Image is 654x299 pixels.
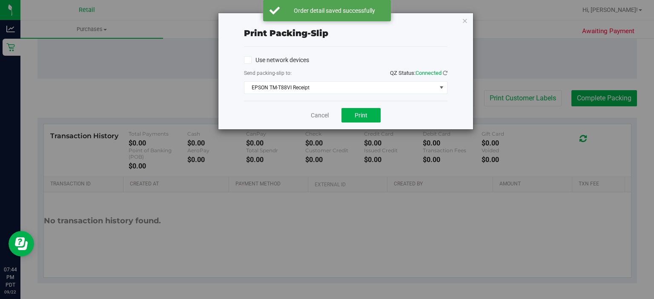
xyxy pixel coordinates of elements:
[355,112,367,119] span: Print
[244,82,436,94] span: EPSON TM-T88VI Receipt
[9,231,34,256] iframe: Resource center
[436,82,447,94] span: select
[244,56,309,65] label: Use network devices
[390,70,447,76] span: QZ Status:
[311,111,329,120] a: Cancel
[244,28,328,38] span: Print packing-slip
[244,69,292,77] label: Send packing-slip to:
[341,108,381,122] button: Print
[284,6,384,15] div: Order detail saved successfully
[416,70,442,76] span: Connected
